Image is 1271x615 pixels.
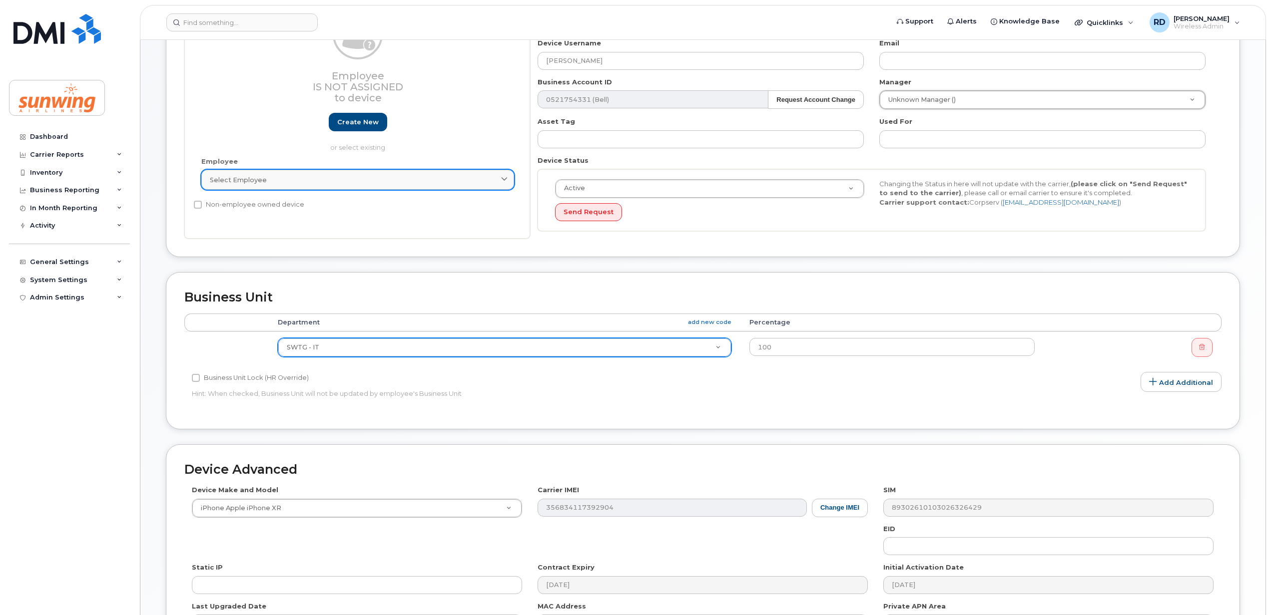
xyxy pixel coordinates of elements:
a: Create new [329,113,387,131]
a: iPhone Apple iPhone XR [192,499,522,517]
input: Find something... [166,13,318,31]
th: Department [269,313,740,331]
span: Is not assigned [313,81,403,93]
label: Business Account ID [538,77,612,87]
label: Last Upgraded Date [192,602,266,611]
label: Device Make and Model [192,485,278,495]
a: Alerts [940,11,984,31]
label: MAC Address [538,602,586,611]
a: Select employee [201,170,514,190]
span: Active [558,184,585,193]
p: or select existing [201,143,514,152]
label: Non-employee owned device [194,199,304,211]
h2: Device Advanced [184,463,1222,477]
label: Manager [879,77,911,87]
span: Quicklinks [1087,18,1123,26]
label: Employee [201,157,238,166]
span: Select employee [210,175,267,185]
label: EID [883,524,895,534]
strong: Carrier support contact: [879,198,969,206]
label: Initial Activation Date [883,563,964,572]
label: Carrier IMEI [538,485,579,495]
label: SIM [883,485,896,495]
div: Changing the Status in here will not update with the carrier, , please call or email carrier to e... [872,179,1196,207]
input: Non-employee owned device [194,201,202,209]
label: Asset Tag [538,117,575,126]
input: Business Unit Lock (HR Override) [192,374,200,382]
strong: Request Account Change [776,96,855,103]
h2: Business Unit [184,291,1222,305]
span: Unknown Manager () [882,95,956,104]
a: SWTG - IT [278,338,731,356]
p: Hint: When checked, Business Unit will not be updated by employee's Business Unit [192,389,868,398]
span: Alerts [956,16,977,26]
label: Private APN Area [883,602,946,611]
div: Richard DeBiasio [1143,12,1247,32]
span: Support [905,16,933,26]
span: Knowledge Base [999,16,1060,26]
th: Percentage [740,313,1044,331]
a: Knowledge Base [984,11,1067,31]
span: RD [1154,16,1166,28]
label: Device Status [538,156,589,165]
label: Used For [879,117,912,126]
div: Quicklinks [1068,12,1141,32]
label: Business Unit Lock (HR Override) [192,372,309,384]
button: Change IMEI [812,499,868,517]
a: add new code [688,318,731,326]
span: iPhone Apple iPhone XR [195,504,281,513]
label: Static IP [192,563,223,572]
a: Support [890,11,940,31]
span: SWTG - IT [287,343,319,351]
a: Active [556,180,864,198]
a: [EMAIL_ADDRESS][DOMAIN_NAME] [1003,198,1119,206]
a: Unknown Manager () [880,91,1205,109]
a: Add Additional [1141,372,1222,392]
h3: Employee [201,70,514,103]
span: [PERSON_NAME] [1174,14,1230,22]
span: Wireless Admin [1174,22,1230,30]
label: Email [879,38,899,48]
label: Contract Expiry [538,563,595,572]
label: Device Username [538,38,601,48]
button: Request Account Change [768,90,864,109]
button: Send Request [555,203,622,222]
span: to device [334,92,382,104]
